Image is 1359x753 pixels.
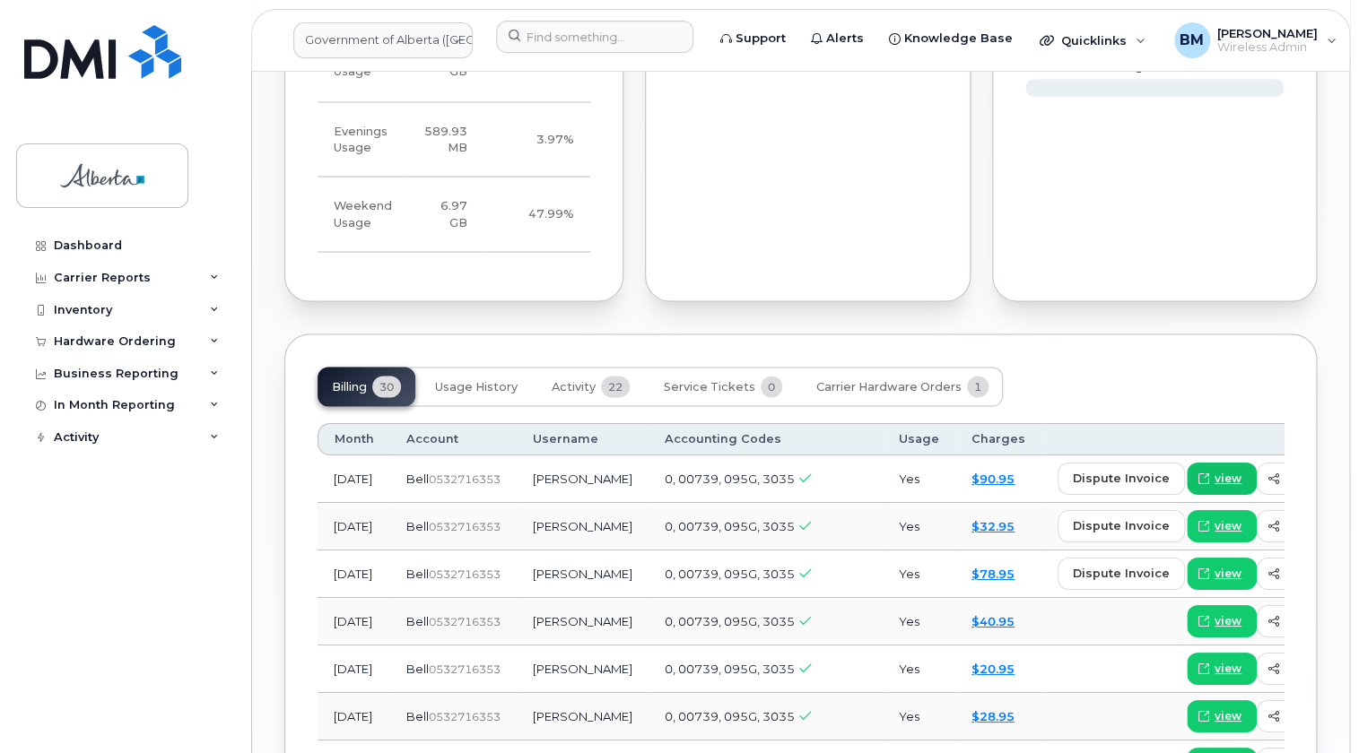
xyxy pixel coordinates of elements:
td: [PERSON_NAME] [517,597,649,645]
span: view [1215,470,1241,486]
a: view [1187,699,1257,731]
span: 0532716353 [429,567,501,580]
div: Quicklinks [1027,22,1158,58]
span: Carrier Hardware Orders [816,379,962,394]
a: $32.95 [971,518,1015,532]
td: 6.97 GB [408,177,483,252]
td: Evenings Usage [318,102,408,177]
span: Support [736,30,786,48]
th: Accounting Codes [649,422,883,454]
span: 0532716353 [429,662,501,675]
a: Knowledge Base [876,21,1025,56]
span: Wireless Admin [1217,40,1318,55]
div: Bonnie Mallette [1162,22,1349,58]
button: dispute invoice [1058,557,1185,589]
button: dispute invoice [1058,509,1185,541]
span: 0, 00739, 095G, 3035 [665,613,795,627]
td: Yes [883,502,955,550]
a: $78.95 [971,566,1015,580]
span: 0532716353 [429,472,501,485]
td: Weekend Usage [318,177,408,252]
td: [PERSON_NAME] [517,502,649,550]
span: 1 [967,376,989,397]
span: Quicklinks [1061,33,1127,48]
span: 0, 00739, 095G, 3035 [665,518,795,532]
span: 0532716353 [429,709,501,723]
a: Government of Alberta (GOA) [293,22,473,58]
input: Find something... [496,21,693,53]
span: 0, 00739, 095G, 3035 [665,471,795,485]
span: view [1215,565,1241,581]
span: 0 [761,376,782,397]
span: BM [1180,30,1204,51]
td: 3.97% [483,102,590,177]
th: Charges [955,422,1041,454]
span: 22 [601,376,630,397]
a: Support [708,21,798,56]
th: Usage [883,422,955,454]
td: [PERSON_NAME] [517,454,649,502]
td: 47.99% [483,177,590,252]
a: view [1187,557,1257,589]
span: 0, 00739, 095G, 3035 [665,661,795,675]
td: Yes [883,645,955,692]
td: Yes [883,692,955,740]
tr: Weekdays from 6:00pm to 8:00am [318,102,590,177]
a: view [1187,509,1257,541]
th: Account [390,422,517,454]
span: Bell [406,518,429,532]
a: $20.95 [971,661,1015,675]
td: Yes [883,550,955,597]
span: Bell [406,566,429,580]
td: Yes [883,597,955,645]
span: Activity [552,379,596,394]
a: $28.95 [971,708,1015,723]
span: view [1215,612,1241,628]
td: Yes [883,454,955,502]
button: dispute invoice [1058,462,1185,494]
tr: Friday from 6:00pm to Monday 8:00am [318,177,590,252]
a: $40.95 [971,613,1015,627]
span: Knowledge Base [904,30,1013,48]
td: [DATE] [318,502,390,550]
a: view [1187,652,1257,684]
a: view [1187,462,1257,494]
th: Month [318,422,390,454]
a: view [1187,604,1257,636]
td: [PERSON_NAME] [517,692,649,740]
span: 0532716353 [429,614,501,627]
td: [DATE] [318,692,390,740]
span: Usage History [435,379,518,394]
td: [PERSON_NAME] [517,645,649,692]
span: 0, 00739, 095G, 3035 [665,566,795,580]
td: 589.93 MB [408,102,483,177]
span: dispute invoice [1073,564,1170,581]
th: Username [517,422,649,454]
td: [DATE] [318,550,390,597]
a: Alerts [798,21,876,56]
span: [PERSON_NAME] [1217,26,1318,40]
a: $90.95 [971,471,1015,485]
span: Bell [406,708,429,723]
span: view [1215,517,1241,533]
span: dispute invoice [1073,469,1170,486]
td: [DATE] [318,645,390,692]
span: Bell [406,661,429,675]
span: view [1215,660,1241,676]
span: Service Tickets [664,379,755,394]
span: Bell [406,471,429,485]
span: dispute invoice [1073,516,1170,533]
td: [DATE] [318,454,390,502]
span: view [1215,707,1241,723]
span: Alerts [826,30,864,48]
td: [PERSON_NAME] [517,550,649,597]
td: [DATE] [318,597,390,645]
span: 0, 00739, 095G, 3035 [665,708,795,723]
span: 0532716353 [429,519,501,532]
span: Bell [406,613,429,627]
